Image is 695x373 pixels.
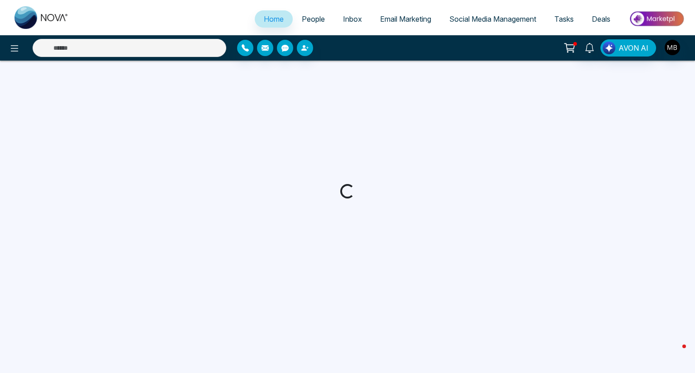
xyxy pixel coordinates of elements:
[343,14,362,24] span: Inbox
[603,42,615,54] img: Lead Flow
[440,10,545,28] a: Social Media Management
[255,10,293,28] a: Home
[619,42,648,53] span: AVON AI
[334,10,371,28] a: Inbox
[665,40,680,55] img: User Avatar
[583,10,619,28] a: Deals
[592,14,610,24] span: Deals
[664,342,686,364] iframe: Intercom live chat
[264,14,284,24] span: Home
[554,14,574,24] span: Tasks
[600,39,656,57] button: AVON AI
[380,14,431,24] span: Email Marketing
[302,14,325,24] span: People
[371,10,440,28] a: Email Marketing
[624,9,690,29] img: Market-place.gif
[293,10,334,28] a: People
[449,14,536,24] span: Social Media Management
[14,6,69,29] img: Nova CRM Logo
[545,10,583,28] a: Tasks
